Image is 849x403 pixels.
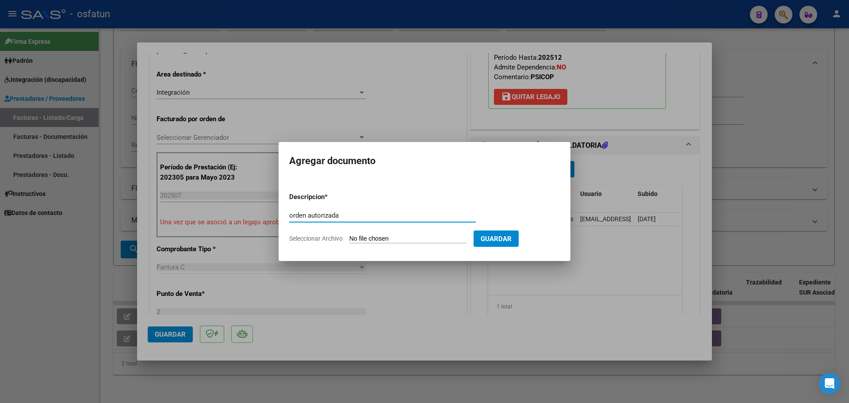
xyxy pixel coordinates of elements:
[819,373,840,394] div: Open Intercom Messenger
[289,192,371,202] p: Descripcion
[481,235,512,243] span: Guardar
[289,153,560,169] h2: Agregar documento
[289,235,343,242] span: Seleccionar Archivo
[474,230,519,247] button: Guardar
